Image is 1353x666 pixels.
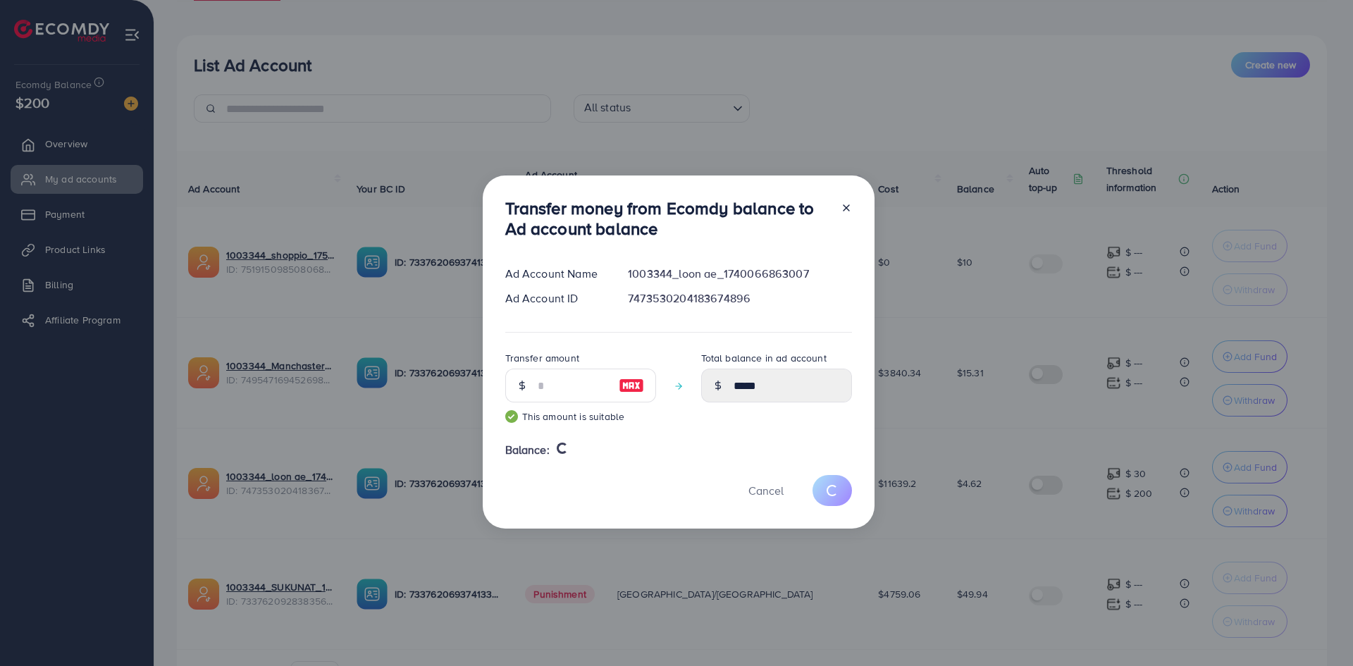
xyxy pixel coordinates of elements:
[505,409,656,424] small: This amount is suitable
[619,377,644,394] img: image
[494,290,617,307] div: Ad Account ID
[617,266,863,282] div: 1003344_loon ae_1740066863007
[617,290,863,307] div: 7473530204183674896
[505,198,829,239] h3: Transfer money from Ecomdy balance to Ad account balance
[1293,603,1342,655] iframe: Chat
[505,410,518,423] img: guide
[701,351,827,365] label: Total balance in ad account
[494,266,617,282] div: Ad Account Name
[505,442,550,458] span: Balance:
[748,483,784,498] span: Cancel
[731,475,801,505] button: Cancel
[505,351,579,365] label: Transfer amount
